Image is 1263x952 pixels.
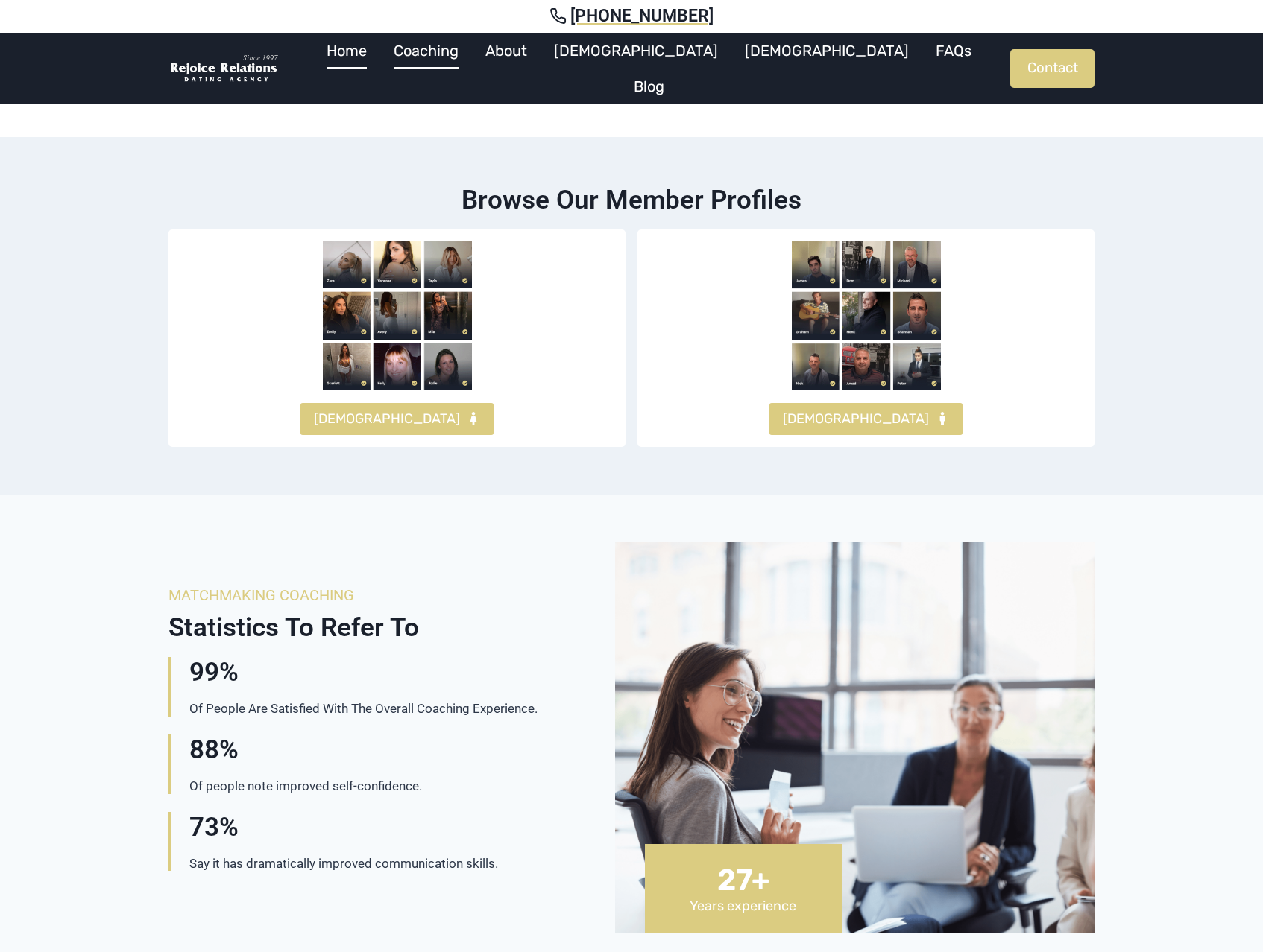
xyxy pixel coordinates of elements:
[300,403,494,435] a: [DEMOGRAPHIC_DATA]
[769,403,963,435] a: [DEMOGRAPHIC_DATA]
[168,586,555,604] h6: Matchmaking Coaching
[189,657,555,688] h2: 99%
[731,33,922,69] a: [DEMOGRAPHIC_DATA]
[472,33,541,69] a: About
[189,778,555,793] p: Of people note improved self-confidence.
[189,734,555,766] h2: 88%
[620,69,678,104] a: Blog
[380,33,472,69] a: Coaching
[570,6,714,27] span: [PHONE_NUMBER]
[1010,49,1095,88] a: Contact
[168,185,1095,216] h2: Browse our member profiles
[313,33,380,69] a: Home
[18,6,1245,27] a: [PHONE_NUMBER]
[922,33,985,69] a: FAQs
[288,33,1010,104] nav: Primary
[168,54,280,84] img: Rejoice Relations
[189,856,555,871] p: Say it has dramatically improved communication skills.
[783,408,929,430] span: [DEMOGRAPHIC_DATA]
[189,812,555,843] h2: 73%
[645,898,842,915] div: Years experience
[314,408,460,430] span: [DEMOGRAPHIC_DATA]
[168,612,555,644] h2: Statistics to refer to
[189,701,555,716] p: Of People Are Satisfied With The Overall Coaching Experience.
[541,33,731,69] a: [DEMOGRAPHIC_DATA]
[645,863,842,898] div: 27+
